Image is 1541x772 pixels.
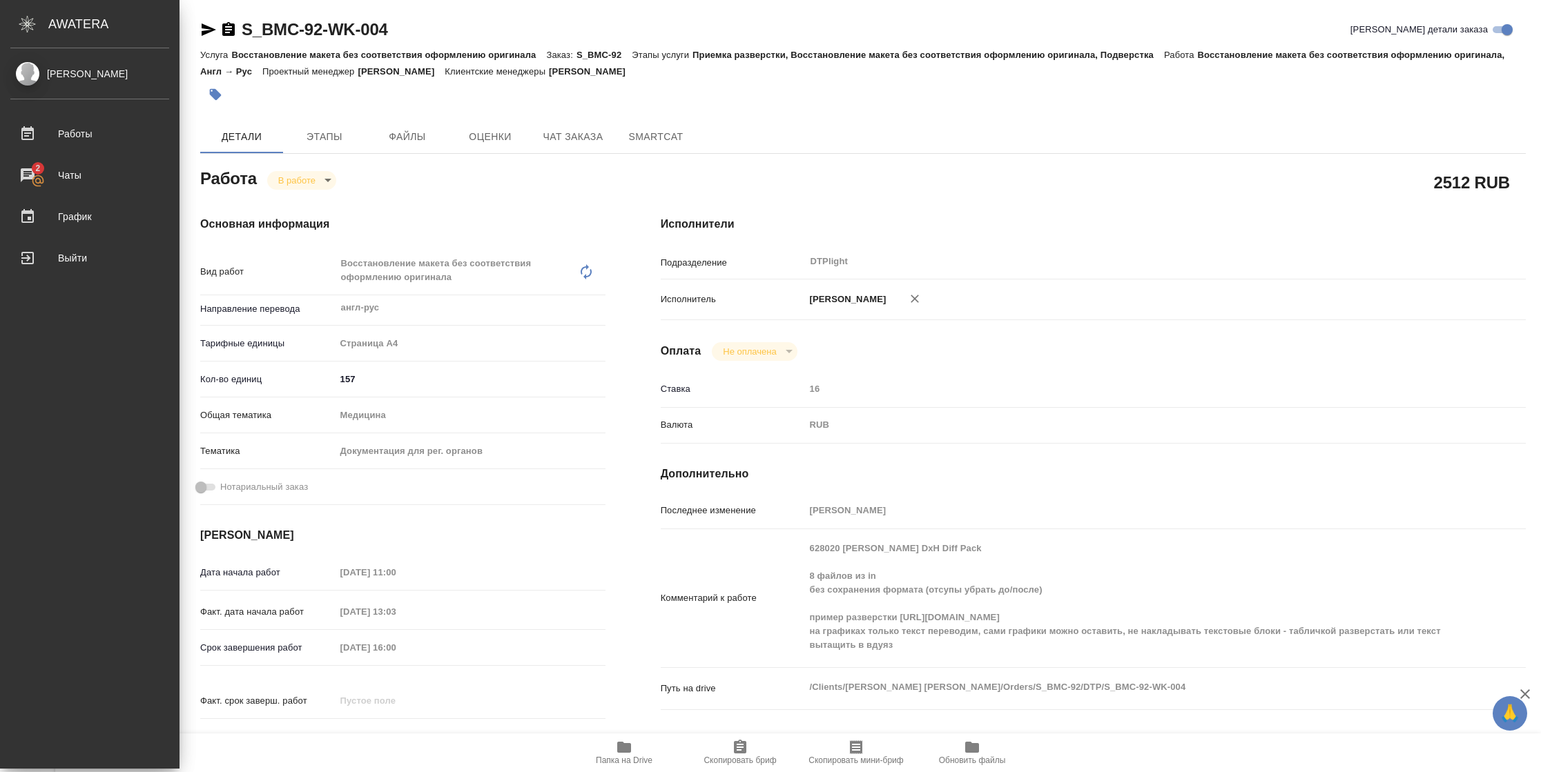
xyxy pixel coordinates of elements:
span: Скопировать мини-бриф [808,755,903,765]
div: Страница А4 [336,332,605,355]
button: Скопировать ссылку [220,21,237,38]
p: Работа [1164,50,1198,60]
p: [PERSON_NAME] [358,66,445,77]
p: Вид работ [200,265,336,279]
p: Заказ: [546,50,576,60]
input: ✎ Введи что-нибудь [336,369,605,389]
button: Скопировать ссылку для ЯМессенджера [200,21,217,38]
input: Пустое поле [336,602,456,622]
p: Подразделение [661,256,805,270]
p: Тематика [200,444,336,458]
p: Клиентские менеджеры [445,66,549,77]
h4: Дополнительно [661,466,1526,482]
div: RUB [805,413,1454,437]
a: S_BMC-92-WK-004 [242,20,388,39]
p: Комментарий к работе [661,591,805,605]
span: Чат заказа [540,128,606,146]
span: Нотариальный заказ [220,480,308,494]
input: ✎ Введи что-нибудь [336,726,456,746]
p: Ставка [661,382,805,396]
span: Скопировать бриф [704,755,776,765]
p: Путь на drive [661,682,805,695]
button: Скопировать мини-бриф [798,733,914,772]
p: Валюта [661,418,805,432]
button: 🙏 [1493,696,1527,731]
p: Факт. срок заверш. работ [200,694,336,708]
h2: 2512 RUB [1434,170,1510,194]
p: Тарифные единицы [200,337,336,350]
input: Пустое поле [336,691,456,711]
button: Папка на Drive [566,733,682,772]
textarea: 628020 [PERSON_NAME] DxH Diff Pack 8 файлов из in без сохранения формата (отсупы убрать до/после)... [805,537,1454,657]
span: 2 [27,161,48,175]
div: Чаты [10,165,169,186]
p: Проектный менеджер [262,66,358,77]
p: Дата начала работ [200,566,336,580]
span: Оценки [457,128,523,146]
span: Обновить файлы [939,755,1006,765]
p: Восстановление макета без соответствия оформлению оригинала [231,50,546,60]
p: Последнее изменение [661,504,805,517]
button: Удалить исполнителя [900,284,930,314]
span: Этапы [291,128,358,146]
div: Документация для рег. органов [336,439,605,463]
p: Факт. дата начала работ [200,605,336,619]
input: Пустое поле [805,500,1454,520]
span: Детали [209,128,275,146]
span: [PERSON_NAME] детали заказа [1350,23,1488,37]
p: Срок завершения услуги [200,730,336,744]
textarea: /Clients/[PERSON_NAME] [PERSON_NAME]/Orders/S_BMC-92/DTP/S_BMC-92-WK-004 [805,675,1454,699]
div: Работы [10,123,169,144]
p: [PERSON_NAME] [805,293,886,306]
p: Кол-во единиц [200,373,336,386]
div: [PERSON_NAME] [10,66,169,81]
p: Исполнитель [661,293,805,306]
h2: Работа [200,165,257,190]
p: Общая тематика [200,408,336,422]
div: В работе [712,342,797,361]
a: Выйти [3,241,176,275]
a: График [3,199,176,234]
h4: [PERSON_NAME] [200,527,605,544]
a: 2Чаты [3,158,176,192]
span: Папка на Drive [596,755,652,765]
p: Услуга [200,50,231,60]
p: S_BMC-92 [576,50,632,60]
a: Работы [3,117,176,151]
button: Добавить тэг [200,79,231,110]
button: Скопировать бриф [682,733,798,772]
input: Пустое поле [336,562,456,582]
p: [PERSON_NAME] [549,66,636,77]
div: Выйти [10,248,169,268]
button: Не оплачена [719,346,780,357]
div: AWATERA [48,10,180,38]
span: SmartCat [623,128,689,146]
span: 🙏 [1498,699,1522,728]
input: Пустое поле [805,379,1454,399]
div: Медицина [336,404,605,427]
h4: Исполнители [661,216,1526,232]
div: В работе [267,171,336,190]
input: Пустое поле [336,637,456,657]
button: Обновить файлы [914,733,1030,772]
p: Срок завершения работ [200,641,336,655]
span: Файлы [374,128,440,146]
p: Направление перевода [200,302,336,316]
h4: Оплата [661,343,701,359]
div: График [10,206,169,227]
h4: Основная информация [200,216,605,232]
button: В работе [274,175,320,186]
p: Этапы услуги [632,50,692,60]
p: Приемка разверстки, Восстановление макета без соответствия оформлению оригинала, Подверстка [692,50,1164,60]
